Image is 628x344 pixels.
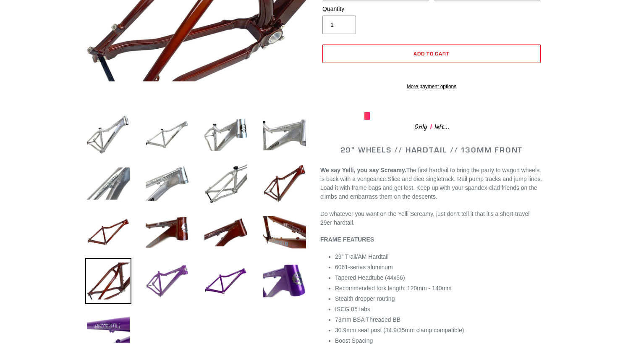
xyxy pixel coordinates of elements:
[144,160,190,207] img: Load image into Gallery viewer, YELLI SCREAMY - Frame Only
[335,264,393,270] span: 6061-series aluminum
[144,258,190,304] img: Load image into Gallery viewer, YELLI SCREAMY - Frame Only
[144,209,190,255] img: Load image into Gallery viewer, YELLI SCREAMY - Frame Only
[320,167,406,173] b: We say Yelli, you say Screamy.
[335,337,373,344] span: Boost Spacing
[335,316,400,323] span: 73mm BSA Threaded BB
[320,167,539,182] span: The first hardtail to bring the party to wagon wheels is back with a vengeance.
[85,112,131,158] img: Load image into Gallery viewer, YELLI SCREAMY - Frame Only
[335,327,464,333] span: 30.9mm seat post (34.9/35mm clamp compatible)
[335,274,405,281] span: Tapered Headtube (44x56)
[262,160,308,207] img: Load image into Gallery viewer, YELLI SCREAMY - Frame Only
[203,112,249,158] img: Load image into Gallery viewer, YELLI SCREAMY - Frame Only
[320,166,543,201] p: Slice and dice singletrack. Rail pump tracks and jump lines. Load it with frame bags and get lost...
[335,285,452,291] span: Recommended fork length: 120mm - 140mm
[144,112,190,158] img: Load image into Gallery viewer, YELLI SCREAMY - Frame Only
[322,45,541,63] button: Add to cart
[320,236,374,243] b: FRAME FEATURES
[262,112,308,158] img: Load image into Gallery viewer, YELLI SCREAMY - Frame Only
[320,210,529,226] span: Do whatever you want on the Yelli Screamy, just don’t tell it that it’s a short-travel 29er hardt...
[85,209,131,255] img: Load image into Gallery viewer, YELLI SCREAMY - Frame Only
[262,258,308,304] img: Load image into Gallery viewer, YELLI SCREAMY - Frame Only
[262,209,308,255] img: Load image into Gallery viewer, YELLI SCREAMY - Frame Only
[203,160,249,207] img: Load image into Gallery viewer, YELLI SCREAMY - Frame Only
[322,83,541,90] a: More payment options
[85,258,131,304] img: Load image into Gallery viewer, YELLI SCREAMY - Frame Only
[335,295,395,302] span: Stealth dropper routing
[427,122,434,132] span: 1
[203,209,249,255] img: Load image into Gallery viewer, YELLI SCREAMY - Frame Only
[340,145,523,155] span: 29" WHEELS // HARDTAIL // 130MM FRONT
[335,306,370,312] span: ISCG 05 tabs
[413,50,450,57] span: Add to cart
[85,160,131,207] img: Load image into Gallery viewer, YELLI SCREAMY - Frame Only
[322,5,429,13] label: Quantity
[364,120,499,133] div: Only left...
[203,258,249,304] img: Load image into Gallery viewer, YELLI SCREAMY - Frame Only
[335,253,389,260] span: 29” Trail/AM Hardtail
